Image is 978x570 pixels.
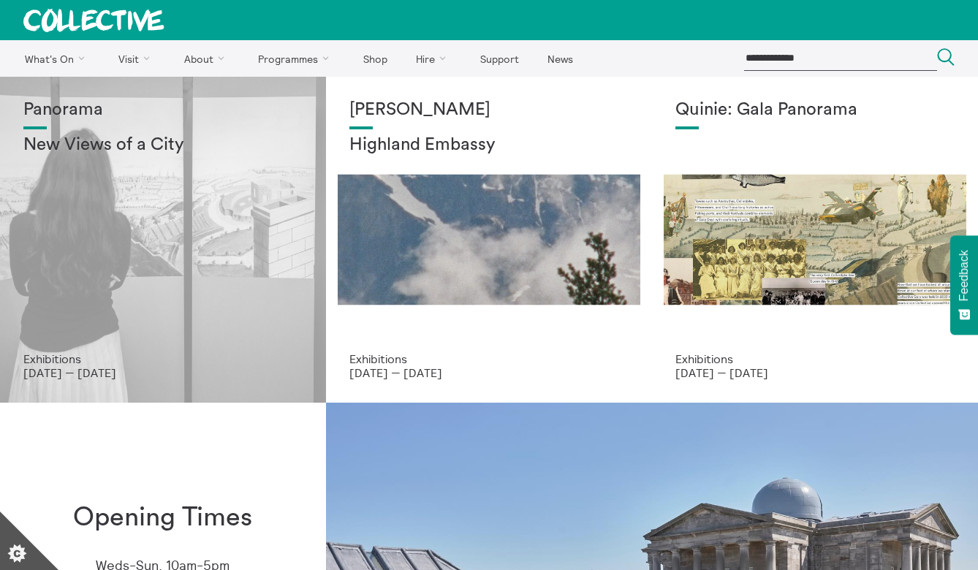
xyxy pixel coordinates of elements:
p: Exhibitions [23,352,303,365]
p: Exhibitions [675,352,955,365]
h2: Highland Embassy [349,135,629,156]
p: [DATE] — [DATE] [675,366,955,379]
a: What's On [12,40,103,77]
a: Solar wheels 17 [PERSON_NAME] Highland Embassy Exhibitions [DATE] — [DATE] [326,77,652,403]
a: About [171,40,243,77]
button: Feedback - Show survey [950,235,978,335]
h1: [PERSON_NAME] [349,100,629,121]
a: Support [467,40,531,77]
h1: Quinie: Gala Panorama [675,100,955,121]
h1: Panorama [23,100,303,121]
p: Exhibitions [349,352,629,365]
h2: New Views of a City [23,135,303,156]
h1: Opening Times [73,503,252,533]
span: Feedback [958,250,971,301]
p: [DATE] — [DATE] [23,366,303,379]
a: Josie Vallely Quinie: Gala Panorama Exhibitions [DATE] — [DATE] [652,77,978,403]
a: Shop [350,40,400,77]
a: Hire [403,40,465,77]
p: [DATE] — [DATE] [349,366,629,379]
a: Visit [106,40,169,77]
a: Programmes [246,40,348,77]
a: News [534,40,585,77]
